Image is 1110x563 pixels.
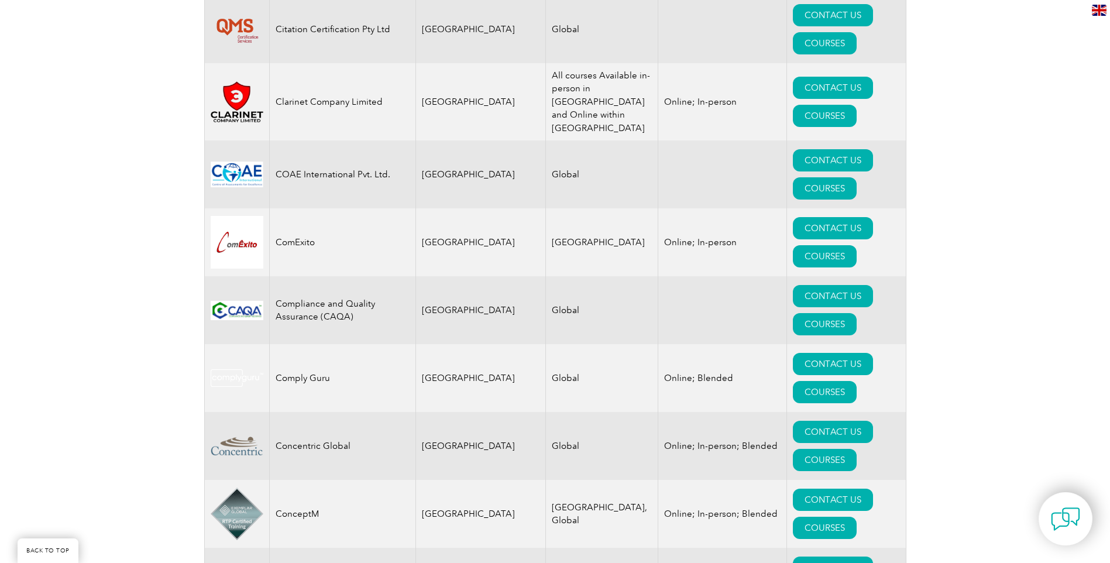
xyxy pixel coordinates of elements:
a: COURSES [793,449,857,471]
a: CONTACT US [793,77,873,99]
a: CONTACT US [793,285,873,307]
img: 4db1980e-d9a0-ee11-be37-00224893a058-logo.png [211,488,263,540]
td: Global [546,412,658,480]
img: 9c7b5f86-f5a0-ea11-a812-000d3ae11abd-logo.png [211,162,263,187]
td: [GEOGRAPHIC_DATA] [546,208,658,276]
td: [GEOGRAPHIC_DATA] [415,276,546,344]
a: COURSES [793,381,857,403]
a: CONTACT US [793,4,873,26]
img: 0008736f-6a85-ea11-a811-000d3ae11abd-logo.png [211,369,263,387]
td: Global [546,140,658,208]
td: Compliance and Quality Assurance (CAQA) [269,276,415,344]
a: BACK TO TOP [18,538,78,563]
td: [GEOGRAPHIC_DATA] [415,140,546,208]
img: db2924ac-d9bc-ea11-a814-000d3a79823d-logo.jpg [211,216,263,269]
td: ComExito [269,208,415,276]
td: [GEOGRAPHIC_DATA] [415,344,546,412]
td: Comply Guru [269,344,415,412]
img: 8f5c878c-f82f-f011-8c4d-000d3acaf2fb-logo.png [211,81,263,122]
td: Global [546,276,658,344]
td: Online; In-person; Blended [658,412,787,480]
img: 8f79303c-692d-ec11-b6e6-0022481838a2-logo.jpg [211,301,263,320]
img: en [1092,5,1106,16]
td: Online; In-person; Blended [658,480,787,548]
td: ConceptM [269,480,415,548]
a: CONTACT US [793,217,873,239]
td: [GEOGRAPHIC_DATA] [415,208,546,276]
img: 94b1e894-3e6f-eb11-a812-00224815377e-logo.png [211,9,263,49]
a: COURSES [793,245,857,267]
a: COURSES [793,313,857,335]
td: Clarinet Company Limited [269,63,415,141]
a: COURSES [793,32,857,54]
td: COAE International Pvt. Ltd. [269,140,415,208]
td: Concentric Global [269,412,415,480]
a: CONTACT US [793,149,873,171]
a: CONTACT US [793,353,873,375]
a: CONTACT US [793,421,873,443]
td: [GEOGRAPHIC_DATA] [415,63,546,141]
img: contact-chat.png [1051,504,1080,534]
td: [GEOGRAPHIC_DATA], Global [546,480,658,548]
td: Online; Blended [658,344,787,412]
a: COURSES [793,517,857,539]
td: Online; In-person [658,208,787,276]
a: COURSES [793,177,857,200]
td: Global [546,344,658,412]
img: 0538ab2e-7ebf-ec11-983f-002248d3b10e-logo.png [211,432,263,461]
a: CONTACT US [793,489,873,511]
td: [GEOGRAPHIC_DATA] [415,480,546,548]
a: COURSES [793,105,857,127]
td: Online; In-person [658,63,787,141]
td: [GEOGRAPHIC_DATA] [415,412,546,480]
td: All courses Available in-person in [GEOGRAPHIC_DATA] and Online within [GEOGRAPHIC_DATA] [546,63,658,141]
